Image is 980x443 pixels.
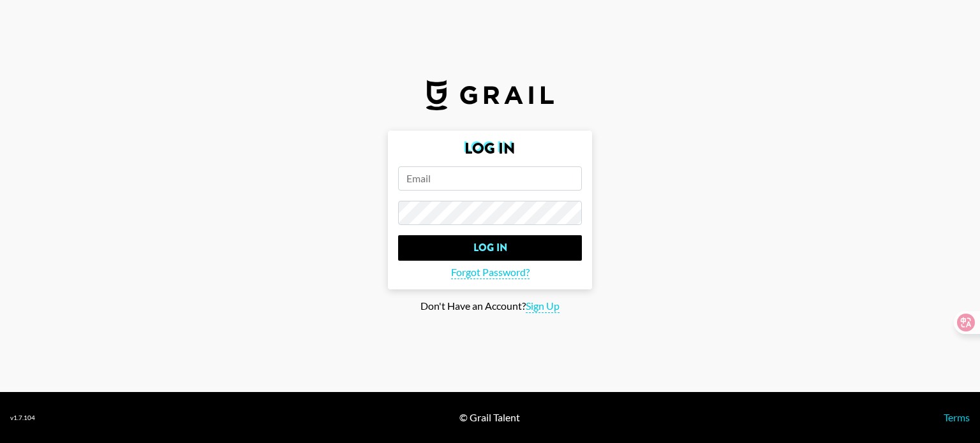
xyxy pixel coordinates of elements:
a: Terms [944,411,970,423]
input: Email [398,166,582,191]
span: Sign Up [526,300,560,313]
div: v 1.7.104 [10,414,35,422]
div: © Grail Talent [459,411,520,424]
div: Don't Have an Account? [10,300,970,313]
img: Grail Talent Logo [426,80,554,110]
h2: Log In [398,141,582,156]
input: Log In [398,235,582,261]
span: Forgot Password? [451,266,530,279]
